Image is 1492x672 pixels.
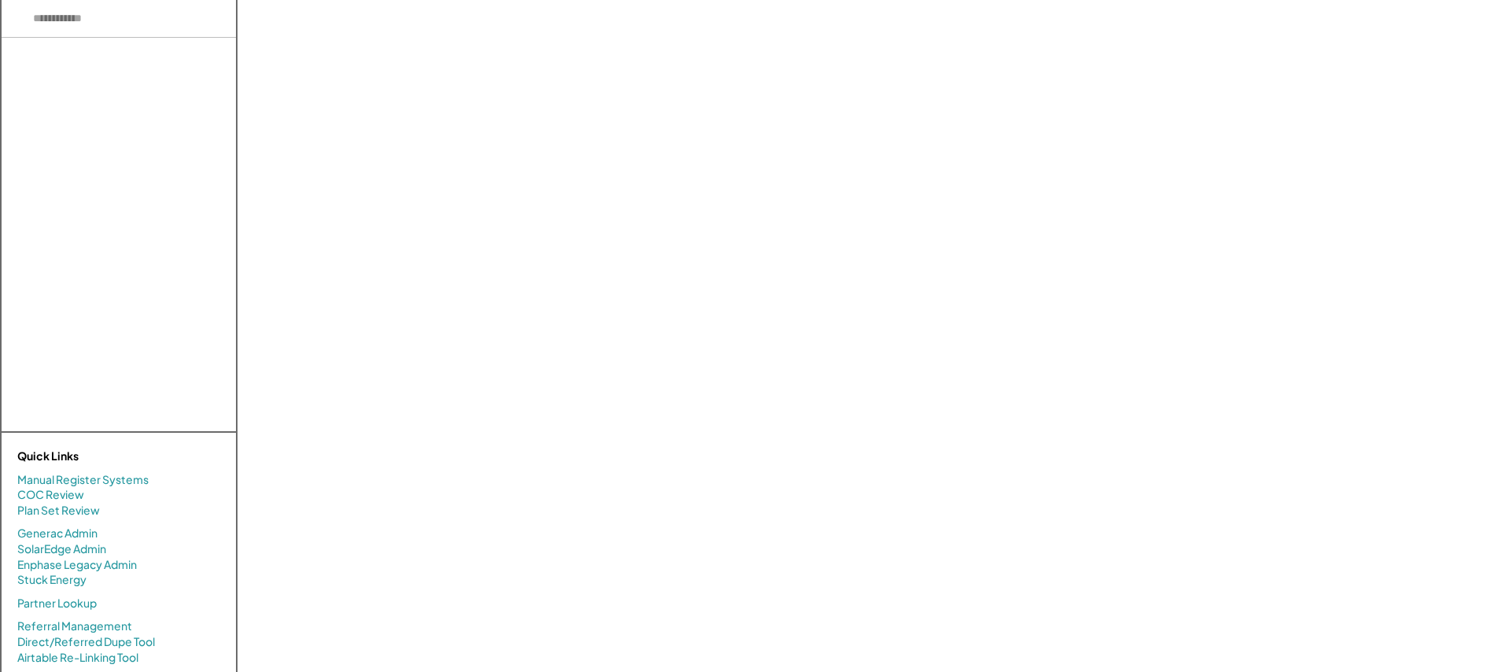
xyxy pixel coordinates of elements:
a: Airtable Re-Linking Tool [17,650,138,666]
div: Quick Links [17,449,175,464]
a: SolarEdge Admin [17,541,106,557]
a: Partner Lookup [17,596,97,611]
a: Stuck Energy [17,572,87,588]
a: Direct/Referred Dupe Tool [17,634,155,650]
a: COC Review [17,487,84,503]
a: Manual Register Systems [17,472,149,488]
a: Referral Management [17,618,132,634]
a: Plan Set Review [17,503,100,519]
a: Generac Admin [17,526,98,541]
a: Enphase Legacy Admin [17,557,137,573]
